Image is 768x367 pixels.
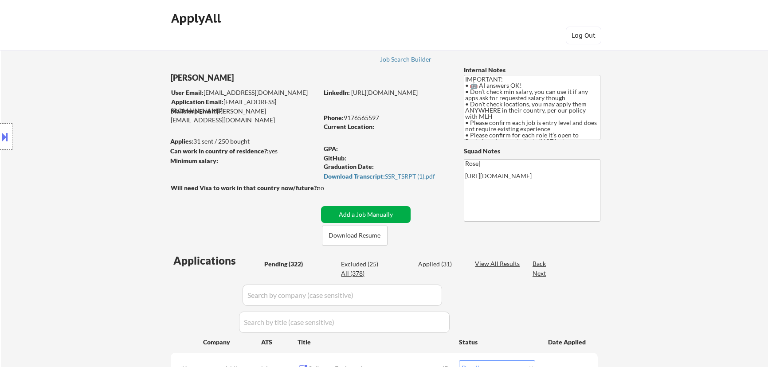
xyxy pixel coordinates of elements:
div: All (378) [341,269,385,278]
div: [EMAIL_ADDRESS][DOMAIN_NAME] [171,88,318,97]
div: Date Applied [548,338,587,347]
a: Download Transcript:SSR_TSRPT (1).pdf [324,173,447,182]
div: Next [533,269,547,278]
div: Squad Notes [464,147,600,156]
div: Back [533,259,547,268]
strong: LinkedIn: [324,89,350,96]
div: View All Results [475,259,522,268]
strong: Will need Visa to work in that country now/future?: [171,184,318,191]
button: Download Resume [322,226,388,246]
strong: Application Email: [171,98,223,105]
div: Excluded (25) [341,260,385,269]
button: Add a Job Manually [321,206,411,223]
div: Status [459,334,535,350]
div: Title [298,338,451,347]
div: no [317,183,342,192]
div: Applications [173,255,261,266]
div: SSR_TSRPT (1).pdf [324,173,447,180]
div: ATS [261,338,298,347]
a: [URL][DOMAIN_NAME] [351,89,418,96]
div: ApplyAll [171,11,223,26]
a: Job Search Builder [380,56,432,65]
div: [EMAIL_ADDRESS][DOMAIN_NAME] [171,98,318,115]
input: Search by title (case sensitive) [239,312,450,333]
div: Applied (31) [418,260,462,269]
strong: Can work in country of residence?: [170,147,269,155]
strong: GPA: [324,145,338,152]
div: Company [203,338,261,347]
strong: User Email: [171,89,204,96]
strong: Graduation Date: [324,163,374,170]
div: yes [170,147,315,156]
strong: Phone: [324,114,344,121]
div: 9176565597 [324,113,449,122]
div: Job Search Builder [380,56,432,62]
button: Log Out [566,27,601,44]
strong: Minimum salary: [170,157,218,164]
div: [PERSON_NAME][EMAIL_ADDRESS][DOMAIN_NAME] [171,107,318,124]
strong: Current Location: [324,123,374,130]
input: Search by company (case sensitive) [243,285,442,306]
strong: Mailslurp Email: [171,107,217,115]
strong: Download Transcript: [324,172,385,180]
div: 31 sent / 250 bought [170,137,318,146]
div: Pending (322) [264,260,309,269]
strong: Applies: [170,137,193,145]
div: Internal Notes [464,66,600,74]
strong: GitHub: [324,154,346,162]
div: [PERSON_NAME] [171,72,353,83]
